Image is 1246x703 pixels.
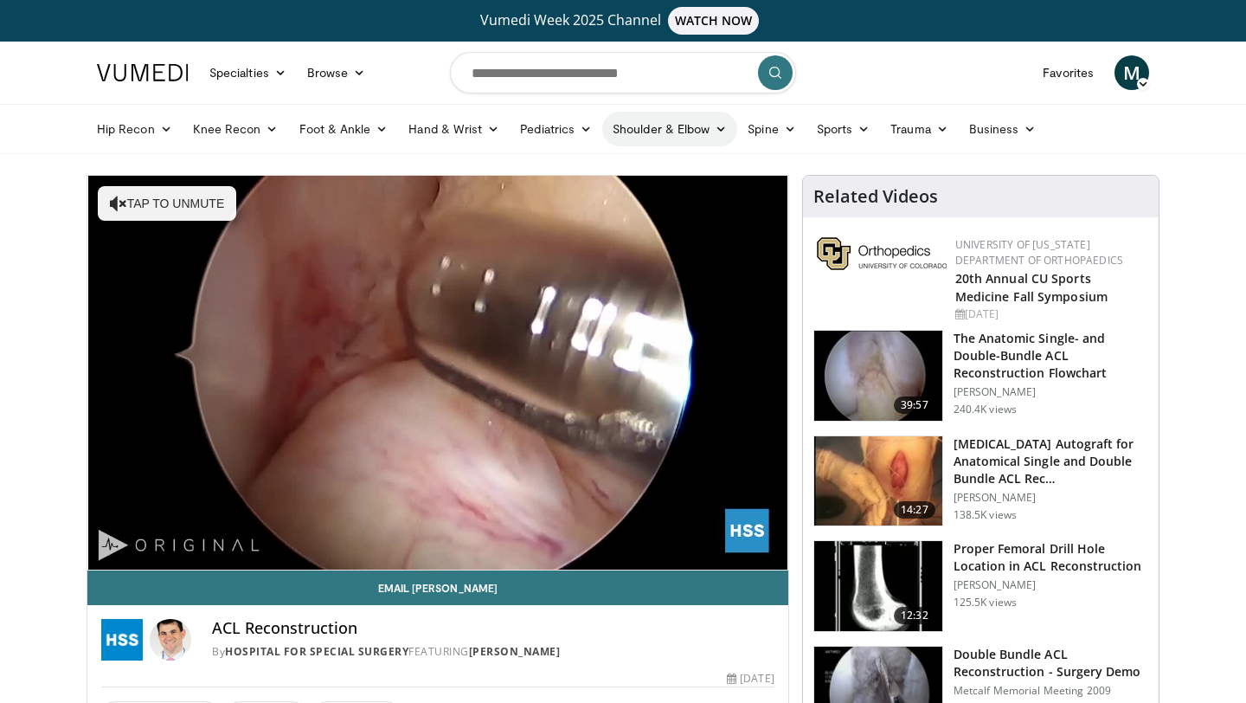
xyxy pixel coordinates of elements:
a: Favorites [1032,55,1104,90]
a: Hip Recon [87,112,183,146]
a: Hand & Wrist [398,112,510,146]
a: Spine [737,112,806,146]
a: Vumedi Week 2025 ChannelWATCH NOW [100,7,1146,35]
video-js: Video Player [87,176,788,571]
p: [PERSON_NAME] [954,385,1148,399]
h4: ACL Reconstruction [212,619,774,638]
h4: Related Videos [813,186,938,207]
p: 240.4K views [954,403,1017,416]
div: By FEATURING [212,644,774,660]
a: 39:57 The Anatomic Single- and Double-Bundle ACL Reconstruction Flowchart [PERSON_NAME] 240.4K views [813,330,1148,422]
p: 138.5K views [954,508,1017,522]
p: Metcalf Memorial Meeting 2009 [954,684,1148,698]
div: [DATE] [955,306,1145,322]
a: Specialties [199,55,297,90]
h3: Proper Femoral Drill Hole Location in ACL Reconstruction [954,540,1148,575]
a: Browse [297,55,376,90]
h3: [MEDICAL_DATA] Autograft for Anatomical Single and Double Bundle ACL Rec… [954,435,1148,487]
a: Trauma [880,112,959,146]
img: 355603a8-37da-49b6-856f-e00d7e9307d3.png.150x105_q85_autocrop_double_scale_upscale_version-0.2.png [817,237,947,270]
img: 281064_0003_1.png.150x105_q85_crop-smart_upscale.jpg [814,436,942,526]
a: Pediatrics [510,112,602,146]
a: Foot & Ankle [289,112,399,146]
img: Hospital for Special Surgery [101,619,143,661]
input: Search topics, interventions [450,52,796,94]
a: [PERSON_NAME] [469,644,561,659]
a: Business [959,112,1047,146]
h3: The Anatomic Single- and Double-Bundle ACL Reconstruction Flowchart [954,330,1148,382]
span: 12:32 [894,607,935,624]
img: Title_01_100001165_3.jpg.150x105_q85_crop-smart_upscale.jpg [814,541,942,631]
span: WATCH NOW [668,7,760,35]
div: [DATE] [727,671,774,687]
p: [PERSON_NAME] [954,491,1148,505]
a: Knee Recon [183,112,289,146]
a: 20th Annual CU Sports Medicine Fall Symposium [955,270,1108,305]
a: Email [PERSON_NAME] [87,571,788,605]
span: 39:57 [894,397,935,414]
a: 12:32 Proper Femoral Drill Hole Location in ACL Reconstruction [PERSON_NAME] 125.5K views [813,540,1148,632]
a: Sports [806,112,881,146]
img: Fu_0_3.png.150x105_q85_crop-smart_upscale.jpg [814,331,942,421]
a: Hospital for Special Surgery [225,644,408,659]
p: [PERSON_NAME] [954,578,1148,592]
p: 125.5K views [954,596,1017,609]
a: 14:27 [MEDICAL_DATA] Autograft for Anatomical Single and Double Bundle ACL Rec… [PERSON_NAME] 138... [813,435,1148,527]
span: 14:27 [894,501,935,519]
a: Shoulder & Elbow [602,112,737,146]
img: Avatar [150,619,191,661]
h3: Double Bundle ACL Reconstruction - Surgery Demo [954,646,1148,680]
a: M [1114,55,1149,90]
a: University of [US_STATE] Department of Orthopaedics [955,237,1123,268]
button: Tap to unmute [98,186,236,221]
img: VuMedi Logo [97,64,189,81]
